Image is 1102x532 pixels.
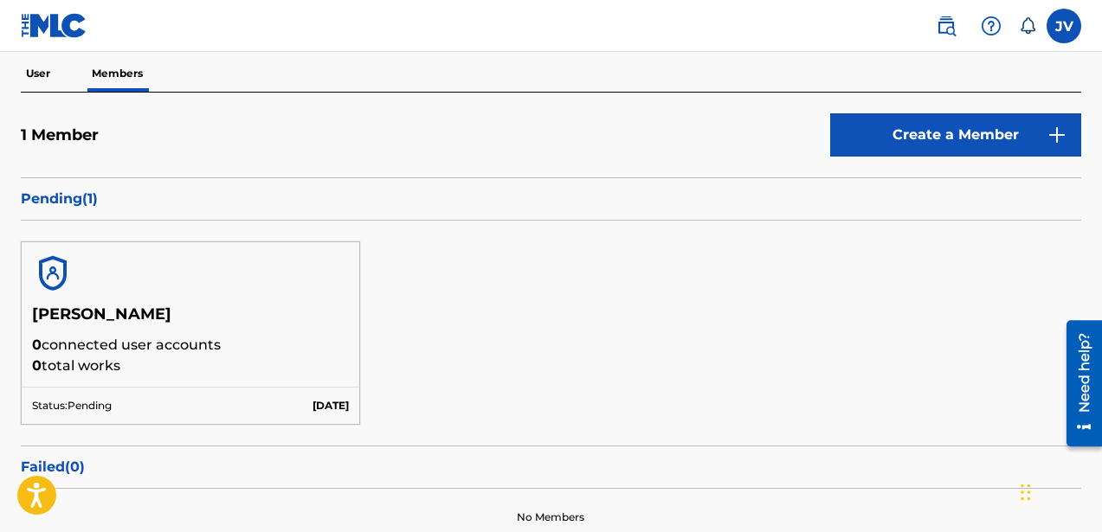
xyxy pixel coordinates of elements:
[517,510,584,525] p: No Members
[974,9,1009,43] div: Help
[1021,466,1031,518] div: Drag
[936,16,957,36] img: search
[32,357,42,374] span: 0
[32,304,349,335] h5: [PERSON_NAME]
[32,356,349,376] p: total works
[1019,17,1036,35] div: Notifications
[929,9,963,43] a: Public Search
[21,125,99,145] h5: 1 Member
[1047,9,1081,43] div: User Menu
[87,55,148,92] p: Members
[1015,449,1102,532] iframe: Chat Widget
[21,13,87,38] img: MLC Logo
[981,16,1002,36] img: help
[313,398,349,413] p: [DATE]
[21,457,1081,478] p: Failed ( 0 )
[1047,125,1067,145] img: 9d2ae6d4665cec9f34b9.svg
[830,113,1081,157] a: Create a Member
[32,253,74,294] img: account
[21,189,1081,209] p: Pending ( 1 )
[32,337,42,353] span: 0
[32,335,349,356] p: connected user accounts
[32,398,112,413] p: Status: Pending
[1054,314,1102,453] iframe: Resource Center
[21,55,55,92] p: User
